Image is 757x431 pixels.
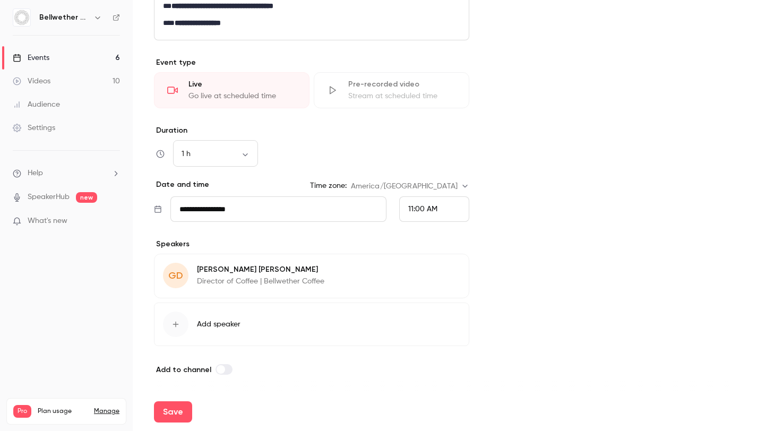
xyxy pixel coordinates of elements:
div: Settings [13,123,55,133]
span: Help [28,168,43,179]
div: GD[PERSON_NAME] [PERSON_NAME]Director of Coffee | Bellwether Coffee [154,254,469,298]
label: Duration [154,125,469,136]
button: Save [154,401,192,423]
div: Stream at scheduled time [348,91,456,101]
li: help-dropdown-opener [13,168,120,179]
p: Director of Coffee | Bellwether Coffee [197,276,324,287]
input: Tue, Feb 17, 2026 [170,196,386,222]
iframe: Noticeable Trigger [107,217,120,226]
a: Manage [94,407,119,416]
div: Live [188,79,296,90]
span: Plan usage [38,407,88,416]
span: Add speaker [197,319,240,330]
div: LiveGo live at scheduled time [154,72,309,108]
div: Videos [13,76,50,87]
p: [PERSON_NAME] [PERSON_NAME] [197,264,324,275]
a: SpeakerHub [28,192,70,203]
div: From [399,196,469,222]
div: Audience [13,99,60,110]
div: Events [13,53,49,63]
div: America/[GEOGRAPHIC_DATA] [351,181,469,192]
div: Pre-recorded videoStream at scheduled time [314,72,469,108]
h6: Bellwether Coffee [39,12,89,23]
span: GD [168,269,183,283]
span: 11:00 AM [408,205,437,213]
div: 1 h [173,149,258,159]
div: Go live at scheduled time [188,91,296,101]
span: Add to channel [156,365,211,374]
button: Add speaker [154,303,469,346]
p: Date and time [154,179,209,190]
p: Event type [154,57,469,68]
label: Time zone: [310,180,347,191]
span: Pro [13,405,31,418]
p: Speakers [154,239,469,249]
img: Bellwether Coffee [13,9,30,26]
div: Pre-recorded video [348,79,456,90]
span: What's new [28,215,67,227]
span: new [76,192,97,203]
